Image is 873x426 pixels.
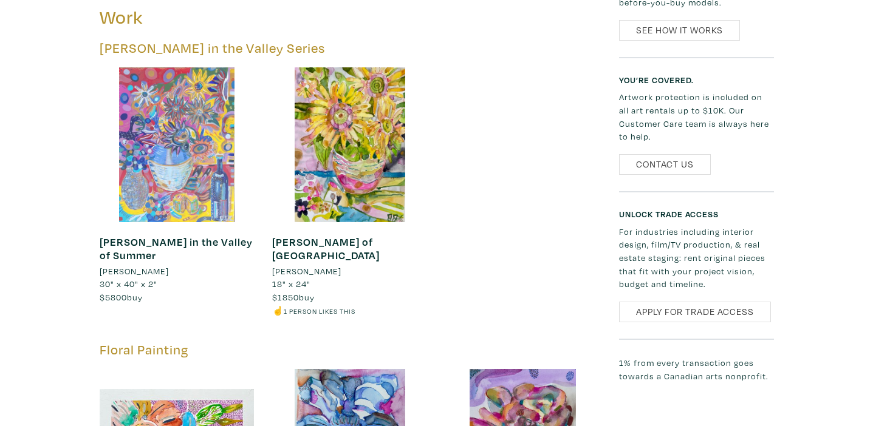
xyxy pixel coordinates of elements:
[100,291,143,303] span: buy
[619,356,774,382] p: 1% from every transaction goes towards a Canadian arts nonprofit.
[284,306,355,316] small: 1 person likes this
[272,304,427,317] li: ☝️
[100,265,255,278] a: [PERSON_NAME]
[619,209,774,219] h6: Unlock Trade Access
[272,265,427,278] a: [PERSON_NAME]
[272,235,380,262] a: [PERSON_NAME] of [GEOGRAPHIC_DATA]
[272,265,341,278] li: [PERSON_NAME]
[619,225,774,291] p: For industries including interior design, film/TV production, & real estate staging: rent origina...
[619,20,740,41] a: See How It Works
[619,154,711,175] a: Contact Us
[272,278,310,289] span: 18" x 24"
[100,265,169,278] li: [PERSON_NAME]
[619,75,774,85] h6: You’re covered.
[619,90,774,143] p: Artwork protection is included on all art rentals up to $10K. Our Customer Care team is always he...
[100,40,601,56] h5: [PERSON_NAME] in the Valley Series
[100,291,127,303] span: $5800
[272,291,299,303] span: $1850
[100,278,157,289] span: 30" x 40" x 2"
[619,302,771,323] a: Apply for Trade Access
[100,235,253,262] a: [PERSON_NAME] in the Valley of Summer
[100,6,341,29] h3: Work
[272,291,315,303] span: buy
[100,342,601,358] h5: Floral Painting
